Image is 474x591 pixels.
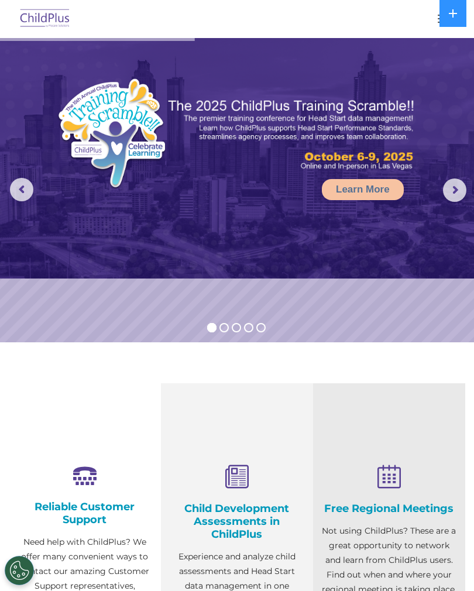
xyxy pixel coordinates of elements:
[170,502,304,541] h4: Child Development Assessments in ChildPlus
[18,500,152,526] h4: Reliable Customer Support
[322,179,404,200] a: Learn More
[322,502,456,515] h4: Free Regional Meetings
[18,5,73,33] img: ChildPlus by Procare Solutions
[5,556,34,585] button: Cookies Settings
